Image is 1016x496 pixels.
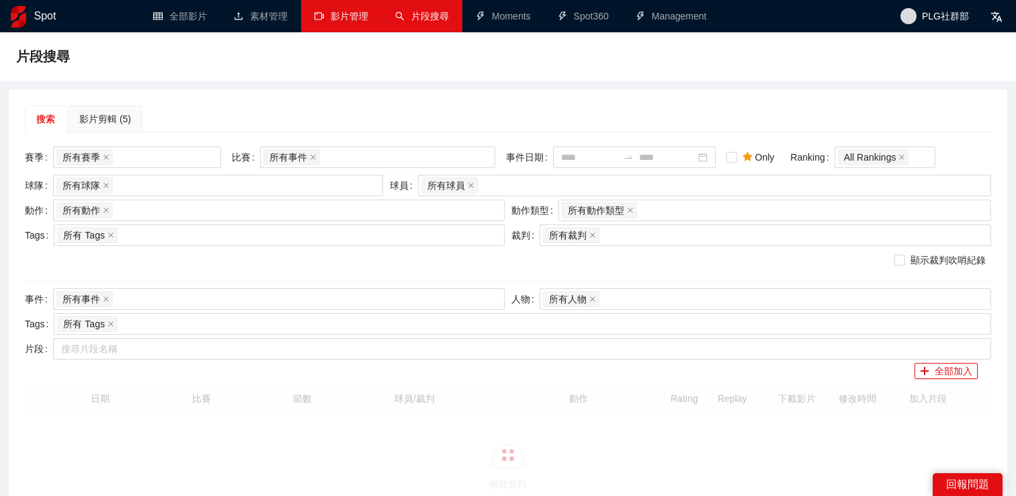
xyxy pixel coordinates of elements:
span: swap-right [623,152,634,163]
label: 事件日期 [506,147,553,168]
label: Tags [25,313,54,335]
img: logo [11,6,26,28]
span: close [589,296,596,302]
span: All Rankings [844,150,896,165]
span: 顯示裁判吹哨紀錄 [905,253,991,267]
label: 球隊 [25,175,53,196]
span: close [108,321,114,327]
span: close [589,232,596,239]
span: close [310,154,316,161]
span: 所有事件 [269,150,307,165]
span: 片段搜尋 [411,11,449,22]
span: close [103,296,110,302]
span: close [103,182,110,189]
label: 動作類型 [511,200,558,221]
span: close [103,154,110,161]
span: 所有 Tags [63,228,104,243]
span: 所有 Tags [63,317,104,331]
a: table全部影片 [153,11,207,22]
span: close [108,232,114,239]
div: 搜索 [36,112,55,126]
span: 所有動作 [62,203,100,218]
span: 所有動作類型 [568,203,624,218]
span: All Rankings [838,149,909,165]
span: star [743,152,753,162]
label: 球員 [390,175,418,196]
a: upload素材管理 [234,11,288,22]
button: plus全部加入 [915,363,978,379]
a: video-camera影片管理 [314,11,368,22]
div: 回報問題 [933,473,1003,496]
label: 片段 [25,338,53,360]
a: thunderboltManagement [636,11,707,22]
span: 所有裁判 [549,228,587,243]
span: 片段搜尋 [16,46,70,67]
span: search [395,11,405,21]
span: close [627,207,634,214]
label: 動作 [25,200,53,221]
label: Tags [25,224,54,246]
span: close [898,154,905,161]
span: 所有人物 [549,292,587,306]
label: 裁判 [511,224,540,246]
span: close [103,207,110,214]
span: 所有賽季 [62,150,100,165]
label: 比賽 [232,147,260,168]
label: 賽季 [25,147,53,168]
span: to [623,152,634,163]
label: 事件 [25,288,53,310]
span: 所有事件 [62,292,100,306]
label: Ranking [790,147,834,168]
span: close [468,182,474,189]
div: 影片剪輯 (5) [79,112,131,126]
span: Only [737,150,780,165]
span: 所有球隊 [62,178,100,193]
span: plus [920,366,929,377]
label: 人物 [511,288,540,310]
span: 所有球員 [427,178,465,193]
a: thunderboltMoments [476,11,531,22]
a: thunderboltSpot360 [558,11,609,22]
